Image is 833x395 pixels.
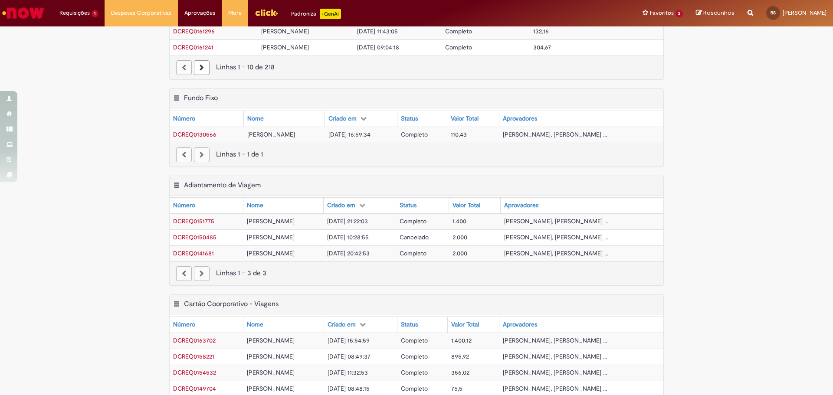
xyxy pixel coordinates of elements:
span: DCREQ0158221 [173,353,214,360]
div: Linhas 1 − 1 de 1 [176,150,657,160]
div: Criado em [327,201,355,210]
nav: paginação [170,261,663,285]
a: Abrir Registro: DCREQ0154532 [173,369,216,376]
span: [DATE] 10:28:55 [327,233,369,241]
p: +GenAi [320,9,341,19]
h2: Adiantamento de Viagem [184,181,261,189]
span: More [228,9,242,17]
span: [PERSON_NAME] [261,27,309,35]
span: Completo [401,336,428,344]
span: [DATE] 21:22:03 [327,217,368,225]
span: [PERSON_NAME] [247,369,295,376]
span: [PERSON_NAME] [247,217,295,225]
a: Próxima página [194,60,210,75]
span: DCREQ0151775 [173,217,214,225]
span: [DATE] 15:54:59 [328,336,370,344]
span: Completo [445,27,472,35]
span: [PERSON_NAME], [PERSON_NAME] ... [504,217,608,225]
span: Completo [401,369,428,376]
span: [PERSON_NAME], [PERSON_NAME] ... [503,336,607,344]
span: DCREQ0163702 [173,336,216,344]
span: [PERSON_NAME] [247,131,295,138]
div: Padroniza [291,9,341,19]
div: Criado em [328,114,357,123]
span: [PERSON_NAME] [247,353,295,360]
div: Status [400,201,416,210]
span: Completo [401,131,428,138]
a: Abrir Registro: DCREQ0161296 [173,27,215,35]
span: DCREQ0149704 [173,385,216,392]
span: Completo [400,217,426,225]
div: Linhas 1 − 3 de 3 [176,268,657,278]
div: Valor Total [451,114,479,123]
span: Rascunhos [703,9,735,17]
a: Rascunhos [696,9,735,17]
span: [PERSON_NAME], [PERSON_NAME] ... [503,369,607,376]
span: [PERSON_NAME] [247,336,295,344]
button: Cartão Coorporativo - Viagens Menu de contexto [173,300,180,311]
button: Fundo Fixo Menu de contexto [173,94,180,105]
span: [DATE] 08:48:15 [328,385,370,392]
img: click_logo_yellow_360x200.png [255,6,278,19]
img: ServiceNow [1,4,46,22]
span: Completo [400,249,426,257]
div: Aprovadores [504,201,538,210]
span: [PERSON_NAME] [247,233,295,241]
span: [DATE] 11:43:05 [357,27,398,35]
nav: paginação [170,143,663,166]
span: [DATE] 08:49:37 [328,353,371,360]
div: Número [173,114,195,123]
span: Cancelado [400,233,429,241]
span: Completo [401,353,428,360]
a: Abrir Registro: DCREQ0158221 [173,353,214,360]
h2: Cartão Coorporativo - Viagens [184,300,279,308]
span: 2.000 [453,233,467,241]
span: DCREQ0141681 [173,249,214,257]
span: DCREQ0161296 [173,27,215,35]
div: Valor Total [451,320,479,329]
span: 304,67 [533,43,551,51]
a: Abrir Registro: DCREQ0150485 [173,233,216,241]
h2: Fundo Fixo [184,94,218,102]
span: DCREQ0130566 [173,131,216,138]
div: Número [173,320,195,329]
span: [PERSON_NAME], [PERSON_NAME] ... [504,233,608,241]
span: 1 [92,10,98,17]
span: 2 [676,10,683,17]
span: 2.000 [453,249,467,257]
span: DCREQ0154532 [173,369,216,376]
span: [DATE] 11:32:53 [328,369,368,376]
span: Favoritos [650,9,674,17]
span: [PERSON_NAME], [PERSON_NAME] ... [504,249,608,257]
div: Aprovadores [503,114,537,123]
span: Aprovações [184,9,215,17]
span: 132,16 [533,27,549,35]
div: Número [173,201,195,210]
div: Linhas 1 − 10 de 218 [176,62,657,72]
div: Nome [247,114,264,123]
span: [PERSON_NAME], [PERSON_NAME] ... [503,131,607,138]
span: 895,92 [451,353,469,360]
span: DCREQ0161241 [173,43,213,51]
span: RS [771,10,776,16]
div: Criado em [328,320,356,329]
span: 75,5 [451,385,462,392]
span: Despesas Corporativas [111,9,171,17]
div: Aprovadores [503,320,537,329]
span: Requisições [59,9,90,17]
span: 110,43 [451,131,467,138]
span: [PERSON_NAME] [247,249,295,257]
span: Completo [445,43,472,51]
span: [PERSON_NAME] [783,9,826,16]
span: [PERSON_NAME] [247,385,295,392]
div: Nome [247,320,263,329]
div: Status [401,320,418,329]
a: Abrir Registro: DCREQ0130566 [173,131,216,138]
button: Adiantamento de Viagem Menu de contexto [173,181,180,192]
span: 356,02 [451,369,469,376]
span: [DATE] 16:59:34 [328,131,371,138]
a: Abrir Registro: DCREQ0161241 [173,43,213,51]
a: Abrir Registro: DCREQ0163702 [173,336,216,344]
span: [PERSON_NAME], [PERSON_NAME] ... [503,353,607,360]
a: Abrir Registro: DCREQ0141681 [173,249,214,257]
